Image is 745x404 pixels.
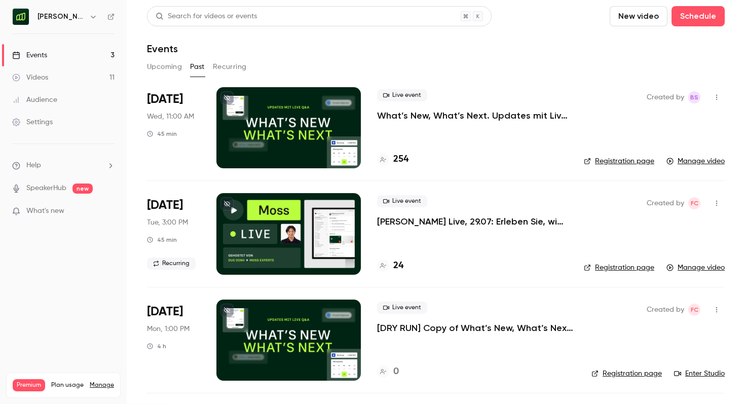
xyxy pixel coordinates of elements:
h4: 24 [393,259,403,273]
span: Felicity Cator [688,197,700,209]
a: [PERSON_NAME] Live, 29.07: Erleben Sie, wie [PERSON_NAME] Ausgabenmanagement automatisiert [377,215,568,228]
p: / 300 [92,391,114,400]
div: Search for videos or events [156,11,257,22]
span: Recurring [147,258,196,270]
div: Events [12,50,47,60]
div: 4 h [147,342,166,350]
div: 45 min [147,130,177,138]
span: Live event [377,195,427,207]
h4: 0 [393,365,399,379]
span: Plan usage [51,381,84,389]
button: New video [610,6,667,26]
div: Videos [12,72,48,83]
span: Help [26,160,41,171]
div: 45 min [147,236,177,244]
span: new [72,183,93,194]
a: [DRY RUN] Copy of What’s New, What’s Next. Updates mit Live Q&A für [PERSON_NAME] Kunden. [377,322,575,334]
button: Recurring [213,59,247,75]
span: Created by [647,197,684,209]
span: Tue, 3:00 PM [147,217,188,228]
span: What's new [26,206,64,216]
a: Manage video [666,156,725,166]
a: Registration page [584,156,654,166]
span: Ben Smith [688,91,700,103]
span: BS [690,91,698,103]
a: 254 [377,153,408,166]
a: Registration page [591,369,662,379]
a: 24 [377,259,403,273]
button: Upcoming [147,59,182,75]
a: 0 [377,365,399,379]
div: Jul 30 Wed, 11:00 AM (Europe/Berlin) [147,87,200,168]
span: Live event [377,302,427,314]
span: [DATE] [147,197,183,213]
h1: Events [147,43,178,55]
a: Registration page [584,263,654,273]
div: Jul 29 Tue, 3:00 PM (Europe/Berlin) [147,193,200,274]
a: Manage video [666,263,725,273]
div: Jul 28 Mon, 1:00 PM (Europe/Berlin) [147,300,200,381]
li: help-dropdown-opener [12,160,115,171]
span: Wed, 11:00 AM [147,112,194,122]
div: Settings [12,117,53,127]
img: Moss Deutschland [13,9,29,25]
span: Created by [647,91,684,103]
h6: [PERSON_NAME] [GEOGRAPHIC_DATA] [38,12,85,22]
a: SpeakerHub [26,183,66,194]
span: FC [691,304,698,316]
button: Schedule [672,6,725,26]
a: Manage [90,381,114,389]
span: [DATE] [147,91,183,107]
span: [DATE] [147,304,183,320]
span: Felicity Cator [688,304,700,316]
a: Enter Studio [674,369,725,379]
span: Premium [13,379,45,391]
p: Videos [13,391,32,400]
span: 23 [92,393,98,399]
span: Created by [647,304,684,316]
span: Mon, 1:00 PM [147,324,190,334]
a: What’s New, What’s Next. Updates mit Live Q&A für [PERSON_NAME] Kunden. [377,109,568,122]
span: FC [691,197,698,209]
h4: 254 [393,153,408,166]
span: Live event [377,89,427,101]
div: Audience [12,95,57,105]
button: Past [190,59,205,75]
